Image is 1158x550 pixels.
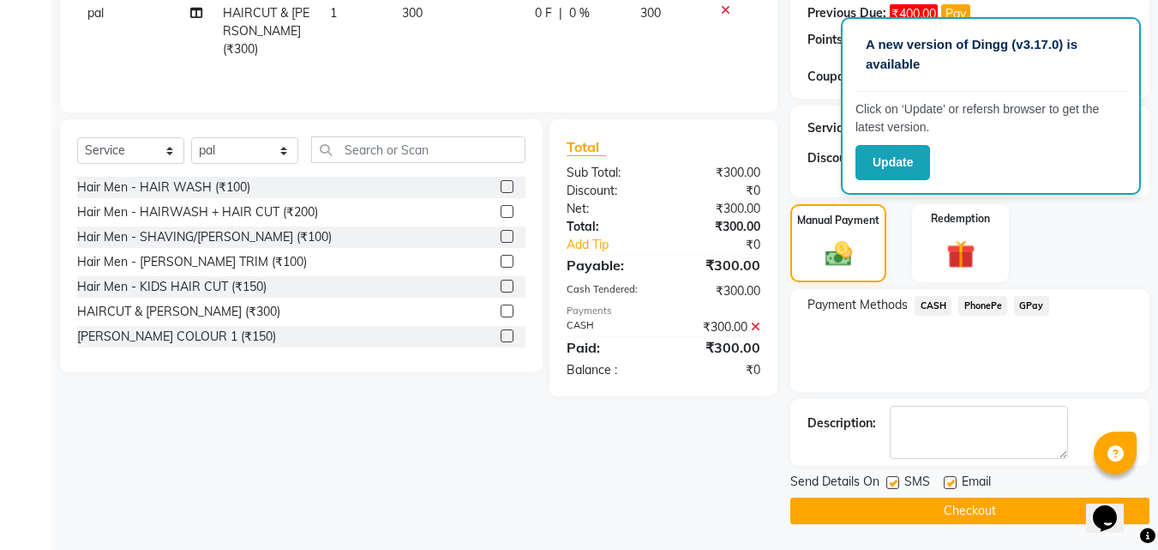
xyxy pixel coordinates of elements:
div: CASH [554,318,663,336]
span: PhonePe [958,296,1007,316]
div: HAIRCUT & [PERSON_NAME] (₹300) [77,303,280,321]
span: 0 F [535,4,552,22]
div: ₹300.00 [663,218,773,236]
span: 300 [402,5,423,21]
div: Points: [807,31,846,49]
div: ₹300.00 [663,255,773,275]
div: Hair Men - SHAVING/[PERSON_NAME] (₹100) [77,228,332,246]
div: Payments [567,304,760,318]
div: Sub Total: [554,164,663,182]
span: Total [567,138,606,156]
span: pal [87,5,104,21]
div: ₹0 [663,182,773,200]
span: Email [962,473,991,494]
span: HAIRCUT & [PERSON_NAME] (₹300) [223,5,309,57]
span: 300 [640,5,661,21]
div: ₹300.00 [663,282,773,300]
div: Payable: [554,255,663,275]
div: ₹300.00 [663,200,773,218]
div: Coupon Code [807,68,915,86]
button: Checkout [790,498,1149,524]
label: Manual Payment [797,213,879,228]
a: Add Tip [554,236,681,254]
span: CASH [915,296,951,316]
div: Paid: [554,337,663,358]
div: ₹0 [682,236,774,254]
p: Click on ‘Update’ or refersh browser to get the latest version. [855,100,1126,136]
div: Service Total: [807,119,885,137]
span: SMS [904,473,930,494]
div: Discount: [807,149,861,167]
button: Update [855,145,930,180]
div: ₹300.00 [663,318,773,336]
span: | [559,4,562,22]
span: 1 [330,5,337,21]
div: ₹300.00 [663,164,773,182]
img: _gift.svg [938,237,984,272]
div: Description: [807,414,876,432]
div: Hair Men - HAIRWASH + HAIR CUT (₹200) [77,203,318,221]
div: [PERSON_NAME] COLOUR 1 (₹150) [77,328,276,346]
label: Redemption [931,211,990,227]
span: Payment Methods [807,296,908,314]
p: A new version of Dingg (v3.17.0) is available [866,35,1116,74]
span: GPay [1014,296,1049,316]
span: Send Details On [790,473,879,494]
span: 0 % [569,4,590,22]
div: Previous Due: [807,4,886,24]
div: Hair Men - KIDS HAIR CUT (₹150) [77,278,267,296]
iframe: chat widget [1086,481,1141,533]
div: Total: [554,218,663,236]
div: Discount: [554,182,663,200]
img: _cash.svg [817,239,861,269]
button: Pay [941,4,970,24]
div: ₹300.00 [663,337,773,358]
span: ₹400.00 [890,4,938,24]
input: Search or Scan [311,136,525,163]
div: Hair Men - [PERSON_NAME] TRIM (₹100) [77,253,307,271]
div: ₹0 [663,361,773,379]
div: Hair Men - HAIR WASH (₹100) [77,178,250,196]
div: Balance : [554,361,663,379]
div: Cash Tendered: [554,282,663,300]
div: Net: [554,200,663,218]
